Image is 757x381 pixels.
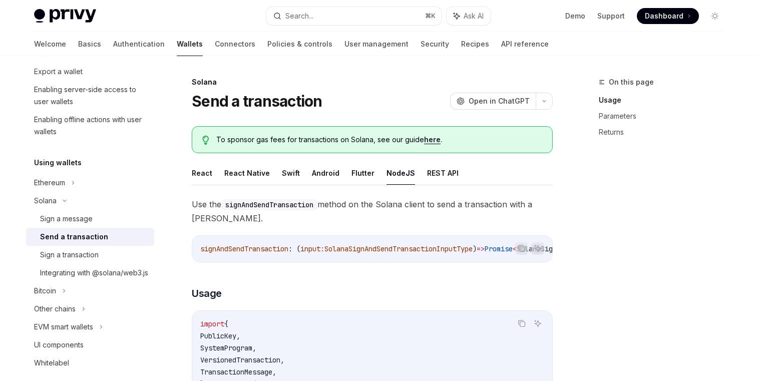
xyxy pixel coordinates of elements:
div: Search... [285,10,313,22]
span: : ( [288,244,300,253]
a: Connectors [215,32,255,56]
span: input [300,244,320,253]
a: Dashboard [637,8,699,24]
span: SystemProgram [200,343,252,352]
div: Solana [192,77,553,87]
a: Integrating with @solana/web3.js [26,264,154,282]
span: => [477,244,485,253]
span: PublicKey [200,331,236,340]
span: On this page [609,76,654,88]
div: Ethereum [34,177,65,189]
span: import [200,319,224,328]
div: Solana [34,195,57,207]
div: Sign a message [40,213,93,225]
button: Toggle dark mode [707,8,723,24]
a: Returns [599,124,731,140]
a: Whitelabel [26,354,154,372]
span: : [320,244,324,253]
div: Sign a transaction [40,249,99,261]
span: < [513,244,517,253]
div: Enabling offline actions with user wallets [34,114,148,138]
a: Security [421,32,449,56]
span: , [236,331,240,340]
div: Send a transaction [40,231,108,243]
span: Open in ChatGPT [469,96,530,106]
div: Whitelabel [34,357,69,369]
button: NodeJS [387,161,415,185]
span: signAndSendTransaction [200,244,288,253]
div: UI components [34,339,84,351]
div: Enabling server-side access to user wallets [34,84,148,108]
button: Ask AI [531,242,544,255]
button: React [192,161,212,185]
span: ⌘ K [425,12,436,20]
button: Flutter [351,161,374,185]
svg: Tip [202,136,209,145]
a: Authentication [113,32,165,56]
a: Demo [565,11,585,21]
span: Use the method on the Solana client to send a transaction with a [PERSON_NAME]. [192,197,553,225]
a: here [424,135,441,144]
a: Parameters [599,108,731,124]
span: , [252,343,256,352]
div: EVM smart wallets [34,321,93,333]
span: Dashboard [645,11,683,21]
span: { [224,319,228,328]
a: Usage [599,92,731,108]
span: , [280,355,284,364]
a: Recipes [461,32,489,56]
a: User management [344,32,409,56]
h1: Send a transaction [192,92,322,110]
button: Search...⌘K [266,7,442,25]
a: Enabling offline actions with user wallets [26,111,154,141]
img: light logo [34,9,96,23]
a: Policies & controls [267,32,332,56]
span: ) [473,244,477,253]
span: Promise [485,244,513,253]
a: Support [597,11,625,21]
button: Copy the contents from the code block [515,242,528,255]
span: , [272,367,276,376]
a: UI components [26,336,154,354]
a: Sign a message [26,210,154,228]
a: Basics [78,32,101,56]
button: Open in ChatGPT [450,93,536,110]
div: Other chains [34,303,76,315]
span: TransactionMessage [200,367,272,376]
div: Bitcoin [34,285,56,297]
a: Wallets [177,32,203,56]
button: Ask AI [531,317,544,330]
span: VersionedTransaction [200,355,280,364]
button: Android [312,161,339,185]
button: Copy the contents from the code block [515,317,528,330]
span: To sponsor gas fees for transactions on Solana, see our guide . [216,135,542,145]
button: Swift [282,161,300,185]
span: SolanaSignAndSendTransactionInputType [324,244,473,253]
a: Enabling server-side access to user wallets [26,81,154,111]
a: Send a transaction [26,228,154,246]
code: signAndSendTransaction [221,199,317,210]
span: Ask AI [464,11,484,21]
a: API reference [501,32,549,56]
a: Welcome [34,32,66,56]
h5: Using wallets [34,157,82,169]
button: Ask AI [447,7,491,25]
button: React Native [224,161,270,185]
div: Integrating with @solana/web3.js [40,267,148,279]
a: Sign a transaction [26,246,154,264]
button: REST API [427,161,459,185]
span: Usage [192,286,222,300]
